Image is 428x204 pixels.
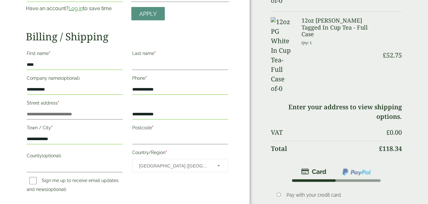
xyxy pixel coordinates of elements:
[27,99,123,109] label: Street address
[382,51,402,59] bdi: 52.75
[342,168,371,176] img: ppcp-gateway.png
[165,150,167,155] abbr: required
[27,178,119,194] label: Sign me up to receive email updates and news
[132,49,228,60] label: Last name
[301,168,326,175] img: stripe.png
[27,151,123,162] label: County
[132,148,228,159] label: Country/Region
[271,125,374,140] th: VAT
[51,125,53,130] abbr: required
[386,128,389,137] span: £
[29,177,37,184] input: Sign me up to receive email updates and news(optional)
[131,7,165,21] a: Apply
[132,74,228,85] label: Phone
[69,5,83,11] a: Log in
[271,17,294,93] img: 12oz PG White In Cup Tea-Full Case of-0
[139,10,157,17] span: Apply
[386,128,402,137] bdi: 0.00
[287,192,393,199] p: Pay with your credit card.
[26,5,124,12] p: Have an account? to save time
[152,125,154,130] abbr: required
[154,51,156,56] abbr: required
[145,76,147,81] abbr: required
[47,187,66,192] span: (optional)
[49,51,50,56] abbr: required
[379,144,382,153] span: £
[271,141,374,156] th: Total
[271,99,402,124] td: Enter your address to view shipping options.
[26,31,229,43] h2: Billing / Shipping
[58,100,59,105] abbr: required
[139,159,209,173] span: United Kingdom (UK)
[379,144,402,153] bdi: 118.34
[60,76,80,81] span: (optional)
[301,17,374,38] h3: 12oz [PERSON_NAME] Tagged In Cup Tea - Full Case
[132,123,228,134] label: Postcode
[27,74,123,85] label: Company name
[27,49,123,60] label: First name
[301,40,312,45] small: Qty: 1
[27,123,123,134] label: Town / City
[382,51,386,59] span: £
[132,159,228,172] span: Country/Region
[42,153,61,158] span: (optional)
